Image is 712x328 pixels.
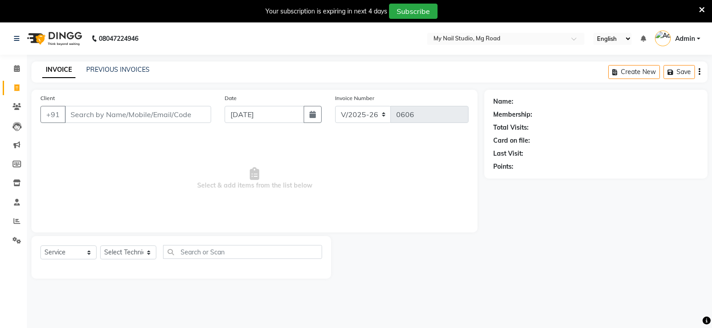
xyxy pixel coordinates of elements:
div: Your subscription is expiring in next 4 days [265,7,387,16]
label: Invoice Number [335,94,374,102]
div: Total Visits: [493,123,529,132]
a: INVOICE [42,62,75,78]
b: 08047224946 [99,26,138,51]
div: Membership: [493,110,532,119]
a: PREVIOUS INVOICES [86,66,150,74]
img: logo [23,26,84,51]
div: Card on file: [493,136,530,145]
button: Save [663,65,695,79]
input: Search by Name/Mobile/Email/Code [65,106,211,123]
button: Subscribe [389,4,438,19]
span: Admin [675,34,695,44]
span: Select & add items from the list below [40,134,469,223]
button: +91 [40,106,66,123]
div: Last Visit: [493,149,523,158]
input: Search or Scan [163,245,322,259]
img: Admin [655,31,671,46]
button: Create New [608,65,660,79]
label: Client [40,94,55,102]
div: Name: [493,97,513,106]
div: Points: [493,162,513,171]
label: Date [225,94,237,102]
